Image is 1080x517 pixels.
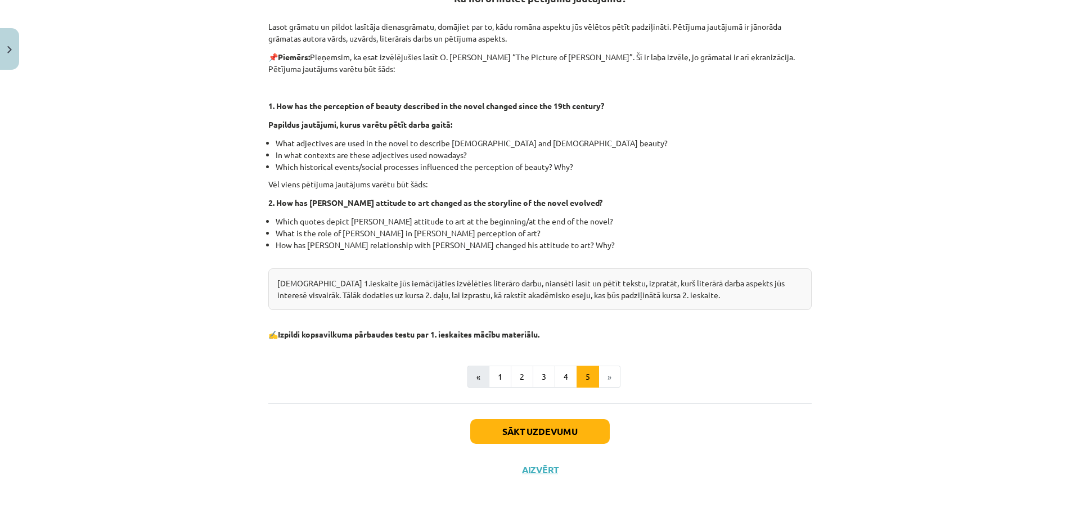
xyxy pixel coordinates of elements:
[489,366,511,388] button: 1
[276,239,812,263] li: How has [PERSON_NAME] relationship with [PERSON_NAME] changed his attitude to art? Why?
[533,366,555,388] button: 3
[278,329,539,339] b: Izpildi kopsavilkuma pārbaudes testu par 1. ieskaites mācību materiālu.
[519,464,561,475] button: Aizvērt
[268,197,602,208] strong: 2. How has [PERSON_NAME] attitude to art changed as the storyline of the novel evolved?
[268,101,604,111] strong: 1. How has the perception of beauty described in the novel changed since the 19th century?
[276,227,812,239] li: What is the role of [PERSON_NAME] in [PERSON_NAME] perception of art?
[7,46,12,53] img: icon-close-lesson-0947bae3869378f0d4975bcd49f059093ad1ed9edebbc8119c70593378902aed.svg
[268,366,812,388] nav: Page navigation example
[268,268,812,310] div: [DEMOGRAPHIC_DATA] 1.ieskaite jūs iemācījāties izvēlēties literāro darbu, niansēti lasīt un pētīt...
[268,9,812,44] p: Lasot grāmatu un pildot lasītāja dienasgrāmatu, domājiet par to, kādu romāna aspektu jūs vēlētos ...
[276,161,812,173] li: Which historical events/social processes influenced the perception of beauty? Why?
[467,366,489,388] button: «
[276,215,812,227] li: Which quotes depict [PERSON_NAME] attitude to art at the beginning/at the end of the novel?
[268,51,812,75] p: 📌 Pieņemsim, ka esat izvēlējušies lasīt O. [PERSON_NAME] “The Picture of [PERSON_NAME]”. Šī ir la...
[268,119,452,129] strong: Papildus jautājumi, kurus varētu pētīt darba gaitā:
[278,52,310,62] strong: Piemērs:
[511,366,533,388] button: 2
[470,419,610,444] button: Sākt uzdevumu
[268,178,812,190] p: Vēl viens pētījuma jautājums varētu būt šāds:
[276,149,812,161] li: In what contexts are these adjectives used nowadays?
[268,329,812,340] p: ✍️
[555,366,577,388] button: 4
[577,366,599,388] button: 5
[276,137,812,149] li: What adjectives are used in the novel to describe [DEMOGRAPHIC_DATA] and [DEMOGRAPHIC_DATA] beauty?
